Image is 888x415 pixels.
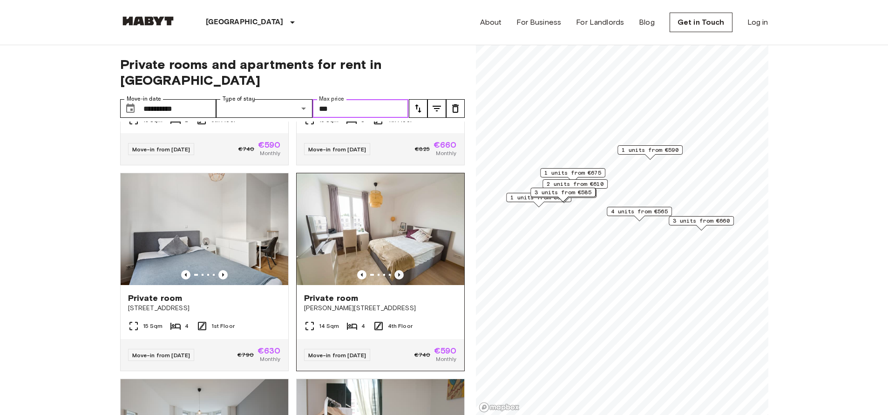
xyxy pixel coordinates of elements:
[121,99,140,118] button: Choose date, selected date is 18 Sep 2025
[127,95,161,103] label: Move-in date
[319,95,344,103] label: Max price
[535,188,591,197] span: 3 units from €585
[530,188,596,202] div: Map marker
[617,145,683,160] div: Map marker
[414,351,430,359] span: €740
[434,347,457,355] span: €590
[308,352,366,359] span: Move-in from [DATE]
[531,188,596,202] div: Map marker
[436,149,456,157] span: Monthly
[479,402,520,413] a: Mapbox logo
[427,99,446,118] button: tune
[223,95,255,103] label: Type of stay
[670,13,732,32] a: Get in Touch
[669,216,734,231] div: Map marker
[415,145,430,153] span: €825
[542,179,608,194] div: Map marker
[319,322,339,330] span: 14 Sqm
[258,141,281,149] span: €590
[304,304,457,313] span: [PERSON_NAME][STREET_ADDRESS]
[206,17,284,28] p: [GEOGRAPHIC_DATA]
[388,322,413,330] span: 4th Floor
[120,16,176,26] img: Habyt
[132,352,190,359] span: Move-in from [DATE]
[296,173,465,371] a: Marketing picture of unit DE-01-007-007-04HFPrevious imagePrevious imagePrivate room[PERSON_NAME]...
[132,146,190,153] span: Move-in from [DATE]
[673,217,730,225] span: 3 units from €660
[297,173,464,285] img: Marketing picture of unit DE-01-007-007-04HF
[544,169,601,177] span: 1 units from €675
[531,189,597,203] div: Map marker
[506,193,571,207] div: Map marker
[185,322,189,330] span: 4
[308,146,366,153] span: Move-in from [DATE]
[258,347,281,355] span: €630
[237,351,254,359] span: €790
[434,141,457,149] span: €660
[260,149,280,157] span: Monthly
[361,322,365,330] span: 4
[121,173,288,285] img: Marketing picture of unit DE-01-002-001-04HF
[547,180,603,188] span: 2 units from €610
[120,173,289,371] a: Marketing picture of unit DE-01-002-001-04HFPrevious imagePrevious imagePrivate room[STREET_ADDRE...
[304,293,359,304] span: Private room
[260,355,280,363] span: Monthly
[211,322,235,330] span: 1st Floor
[357,270,366,279] button: Previous image
[446,99,465,118] button: tune
[436,355,456,363] span: Monthly
[143,322,163,330] span: 15 Sqm
[128,293,183,304] span: Private room
[611,207,668,216] span: 4 units from €565
[238,145,254,153] span: €740
[480,17,502,28] a: About
[181,270,190,279] button: Previous image
[128,304,281,313] span: [STREET_ADDRESS]
[120,56,465,88] span: Private rooms and apartments for rent in [GEOGRAPHIC_DATA]
[639,17,655,28] a: Blog
[516,17,561,28] a: For Business
[622,146,678,154] span: 1 units from €590
[576,17,624,28] a: For Landlords
[607,207,672,221] div: Map marker
[747,17,768,28] a: Log in
[510,193,567,202] span: 1 units from €635
[394,270,404,279] button: Previous image
[409,99,427,118] button: tune
[218,270,228,279] button: Previous image
[540,168,605,183] div: Map marker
